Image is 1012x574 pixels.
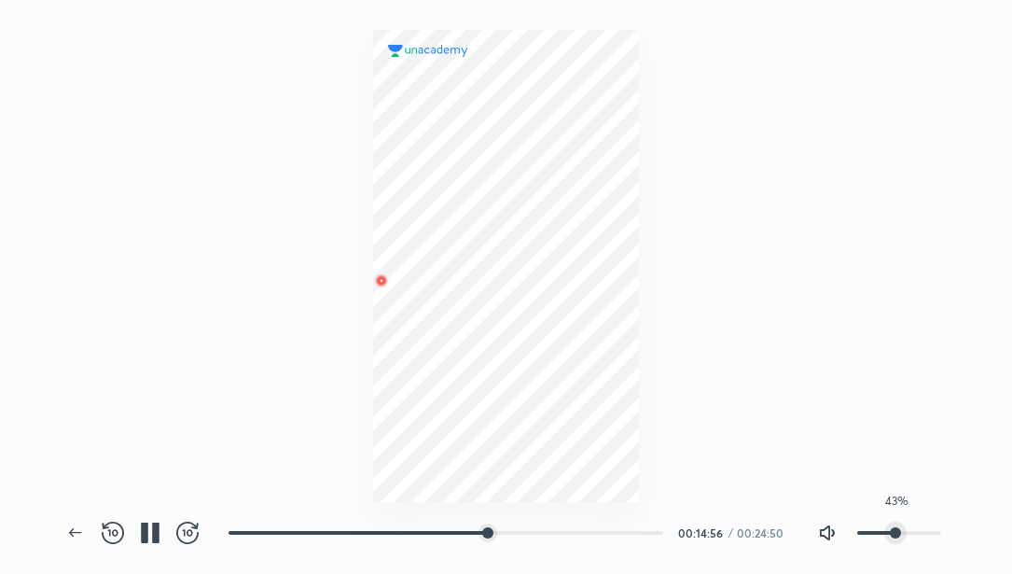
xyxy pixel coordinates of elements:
[728,527,733,539] div: /
[370,270,393,292] img: wMgqJGBwKWe8AAAAABJRU5ErkJggg==
[678,527,725,539] div: 00:14:56
[885,495,908,508] span: 43%
[388,45,467,57] img: logo.2a7e12a2.svg
[890,527,901,539] span: styled slider
[737,527,788,539] div: 00:24:50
